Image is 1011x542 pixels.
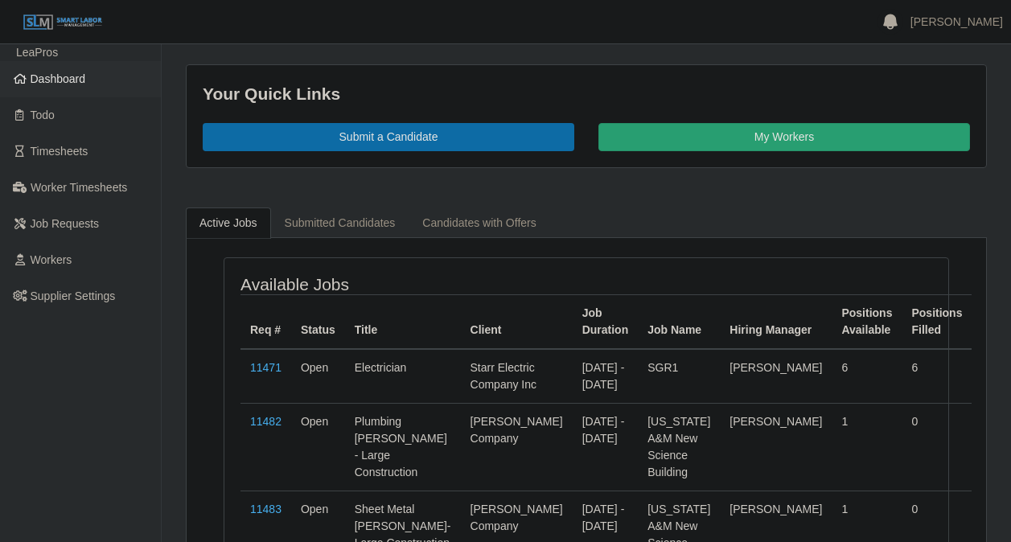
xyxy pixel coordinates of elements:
[345,403,461,491] td: Plumbing [PERSON_NAME] - Large Construction
[31,181,127,194] span: Worker Timesheets
[461,294,573,349] th: Client
[291,403,345,491] td: Open
[832,294,902,349] th: Positions Available
[598,123,970,151] a: My Workers
[250,503,282,515] a: 11483
[31,72,86,85] span: Dashboard
[186,207,271,239] a: Active Jobs
[271,207,409,239] a: Submitted Candidates
[720,403,832,491] td: [PERSON_NAME]
[638,349,720,404] td: SGR1
[240,274,515,294] h4: Available Jobs
[250,361,282,374] a: 11471
[23,14,103,31] img: SLM Logo
[832,403,902,491] td: 1
[573,294,639,349] th: Job Duration
[16,46,58,59] span: LeaPros
[250,415,282,428] a: 11482
[902,349,972,404] td: 6
[832,349,902,404] td: 6
[573,349,639,404] td: [DATE] - [DATE]
[31,217,100,230] span: Job Requests
[345,294,461,349] th: Title
[203,123,574,151] a: Submit a Candidate
[409,207,549,239] a: Candidates with Offers
[573,403,639,491] td: [DATE] - [DATE]
[345,349,461,404] td: Electrician
[638,294,720,349] th: Job Name
[203,81,970,107] div: Your Quick Links
[291,294,345,349] th: Status
[31,145,88,158] span: Timesheets
[31,289,116,302] span: Supplier Settings
[240,294,291,349] th: Req #
[31,253,72,266] span: Workers
[461,349,573,404] td: Starr Electric Company Inc
[910,14,1003,31] a: [PERSON_NAME]
[720,294,832,349] th: Hiring Manager
[31,109,55,121] span: Todo
[902,403,972,491] td: 0
[291,349,345,404] td: Open
[461,403,573,491] td: [PERSON_NAME] Company
[638,403,720,491] td: [US_STATE] A&M New Science Building
[902,294,972,349] th: Positions Filled
[720,349,832,404] td: [PERSON_NAME]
